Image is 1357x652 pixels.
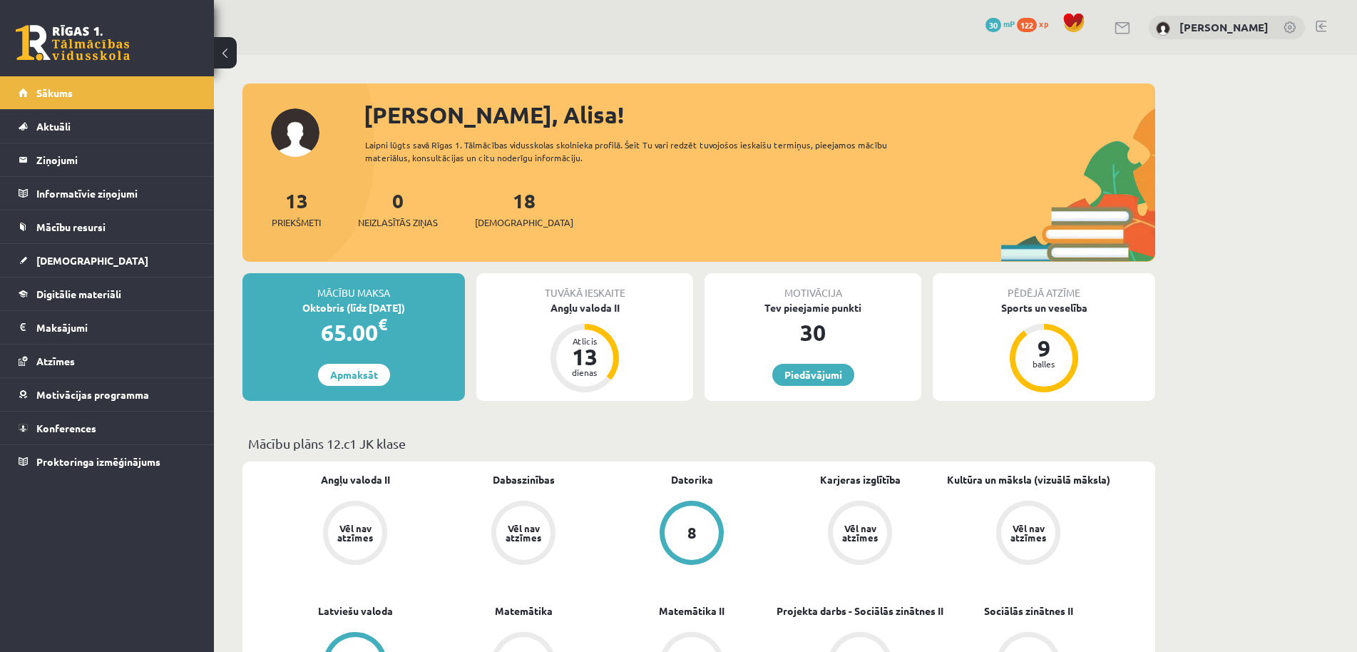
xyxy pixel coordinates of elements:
div: 8 [687,525,697,541]
a: Vēl nav atzīmes [439,501,608,568]
div: Vēl nav atzīmes [1008,524,1048,542]
a: Kultūra un māksla (vizuālā māksla) [947,472,1110,487]
img: Alisa Griščuka [1156,21,1170,36]
a: Informatīvie ziņojumi [19,177,196,210]
a: Karjeras izglītība [820,472,901,487]
span: Proktoringa izmēģinājums [36,455,160,468]
span: Motivācijas programma [36,388,149,401]
a: Rīgas 1. Tālmācības vidusskola [16,25,130,61]
span: 122 [1017,18,1037,32]
div: Motivācija [705,273,921,300]
div: Tuvākā ieskaite [476,273,693,300]
span: € [378,314,387,335]
a: Matemātika [495,603,553,618]
div: Pēdējā atzīme [933,273,1155,300]
a: 0Neizlasītās ziņas [358,188,438,230]
a: Matemātika II [659,603,724,618]
div: Laipni lūgts savā Rīgas 1. Tālmācības vidusskolas skolnieka profilā. Šeit Tu vari redzēt tuvojošo... [365,138,913,164]
a: Apmaksāt [318,364,390,386]
a: Projekta darbs - Sociālās zinātnes II [777,603,943,618]
div: [PERSON_NAME], Alisa! [364,98,1155,132]
a: Atzīmes [19,345,196,377]
a: Aktuāli [19,110,196,143]
a: 13Priekšmeti [272,188,321,230]
legend: Maksājumi [36,311,196,344]
a: Dabaszinības [493,472,555,487]
div: Atlicis [563,337,606,345]
span: [DEMOGRAPHIC_DATA] [475,215,573,230]
div: Oktobris (līdz [DATE]) [242,300,465,315]
span: Mācību resursi [36,220,106,233]
div: Vēl nav atzīmes [335,524,375,542]
div: Angļu valoda II [476,300,693,315]
a: Proktoringa izmēģinājums [19,445,196,478]
a: Ziņojumi [19,143,196,176]
p: Mācību plāns 12.c1 JK klase [248,434,1149,453]
div: 9 [1023,337,1065,360]
div: Vēl nav atzīmes [840,524,880,542]
span: [DEMOGRAPHIC_DATA] [36,254,148,267]
div: 65.00 [242,315,465,350]
div: Sports un veselība [933,300,1155,315]
a: 8 [608,501,776,568]
a: [DEMOGRAPHIC_DATA] [19,244,196,277]
span: Atzīmes [36,355,75,367]
span: xp [1039,18,1048,29]
a: [PERSON_NAME] [1179,20,1269,34]
a: Latviešu valoda [318,603,393,618]
span: Sākums [36,86,73,99]
a: Vēl nav atzīmes [271,501,439,568]
a: Datorika [671,472,713,487]
a: Sports un veselība 9 balles [933,300,1155,394]
a: Konferences [19,412,196,444]
a: Sākums [19,76,196,109]
div: Mācību maksa [242,273,465,300]
span: Neizlasītās ziņas [358,215,438,230]
a: Vēl nav atzīmes [944,501,1112,568]
a: Piedāvājumi [772,364,854,386]
a: Angļu valoda II Atlicis 13 dienas [476,300,693,394]
a: 18[DEMOGRAPHIC_DATA] [475,188,573,230]
legend: Informatīvie ziņojumi [36,177,196,210]
span: Priekšmeti [272,215,321,230]
a: Digitālie materiāli [19,277,196,310]
span: mP [1003,18,1015,29]
a: Mācību resursi [19,210,196,243]
div: dienas [563,368,606,377]
span: Digitālie materiāli [36,287,121,300]
a: 30 mP [985,18,1015,29]
a: Angļu valoda II [321,472,390,487]
span: 30 [985,18,1001,32]
span: Aktuāli [36,120,71,133]
div: 30 [705,315,921,350]
a: Vēl nav atzīmes [776,501,944,568]
div: balles [1023,360,1065,368]
div: Vēl nav atzīmes [503,524,543,542]
div: Tev pieejamie punkti [705,300,921,315]
span: Konferences [36,422,96,434]
legend: Ziņojumi [36,143,196,176]
a: Maksājumi [19,311,196,344]
a: Motivācijas programma [19,378,196,411]
a: Sociālās zinātnes II [984,603,1073,618]
div: 13 [563,345,606,368]
a: 122 xp [1017,18,1055,29]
